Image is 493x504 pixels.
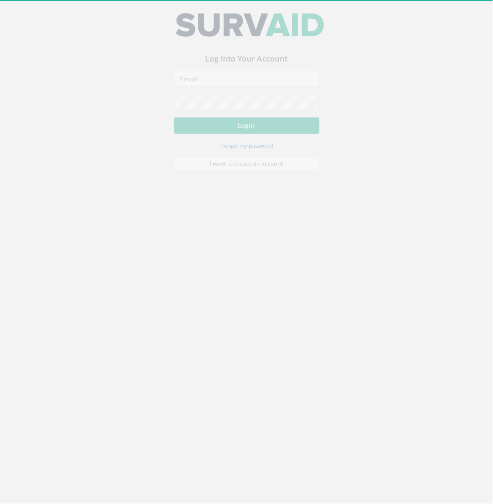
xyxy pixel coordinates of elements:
[174,124,319,140] button: Login
[174,163,319,178] a: I want to create an account
[220,149,274,156] small: I forgot my password
[220,148,274,156] a: I forgot my password
[174,61,319,70] h3: Log Into Your Account
[174,76,319,93] input: Email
